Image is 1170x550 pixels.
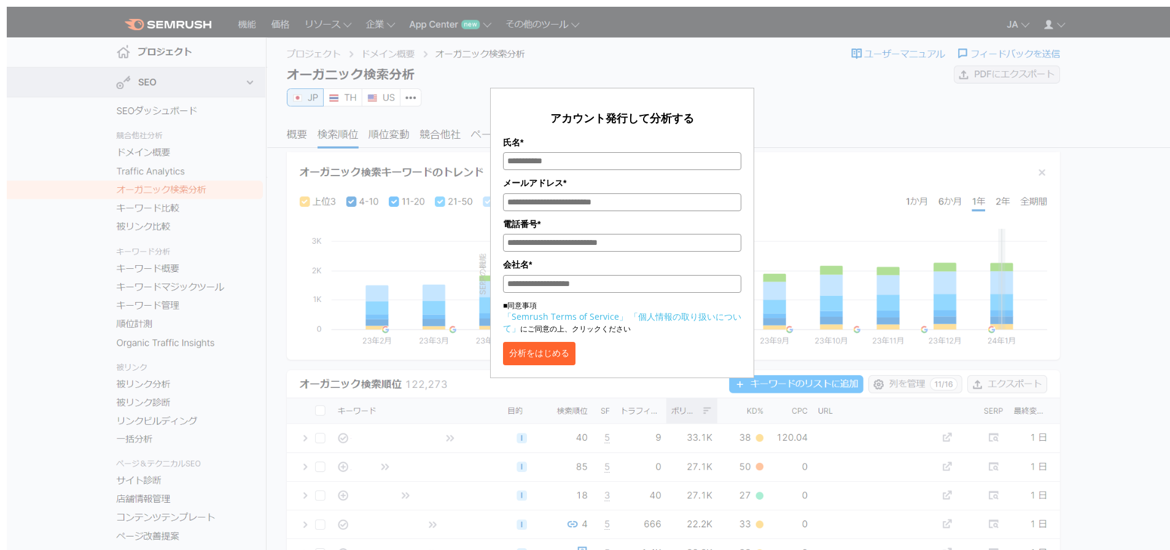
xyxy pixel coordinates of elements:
label: 電話番号* [503,217,741,231]
a: 「個人情報の取り扱いについて」 [503,311,741,334]
button: 分析をはじめる [503,342,575,365]
p: ■同意事項 にご同意の上、クリックください [503,300,741,335]
label: メールアドレス* [503,176,741,190]
a: 「Semrush Terms of Service」 [503,311,628,322]
span: アカウント発行して分析する [550,110,694,125]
